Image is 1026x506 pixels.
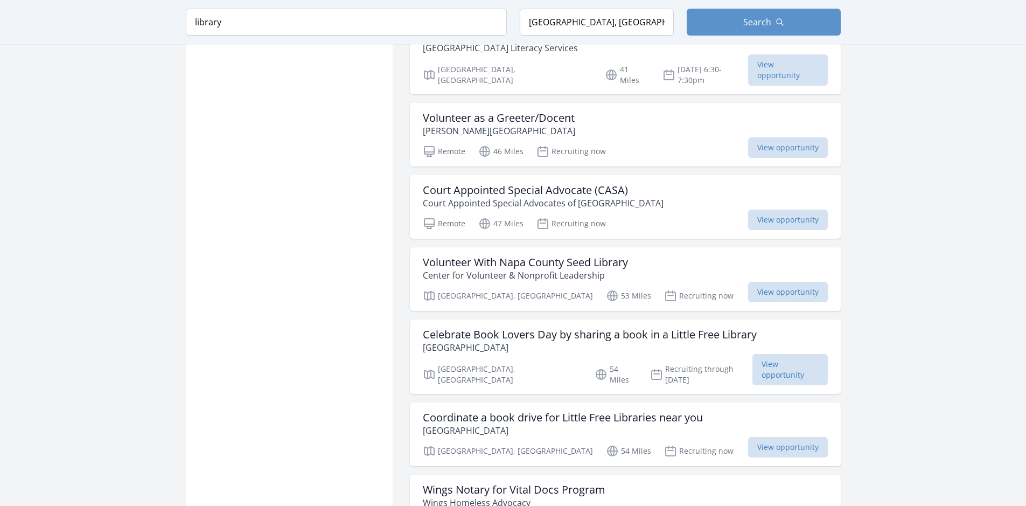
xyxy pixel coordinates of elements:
[536,217,606,230] p: Recruiting now
[186,9,507,36] input: Keyword
[664,445,734,458] p: Recruiting now
[423,145,465,158] p: Remote
[423,328,757,341] h3: Celebrate Book Lovers Day by sharing a book in a Little Free Library
[595,364,637,385] p: 54 Miles
[423,124,575,137] p: [PERSON_NAME][GEOGRAPHIC_DATA]
[423,445,593,458] p: [GEOGRAPHIC_DATA], [GEOGRAPHIC_DATA]
[410,247,841,311] a: Volunteer With Napa County Seed Library Center for Volunteer & Nonprofit Leadership [GEOGRAPHIC_D...
[423,256,628,269] h3: Volunteer With Napa County Seed Library
[605,64,650,86] p: 41 Miles
[748,282,828,302] span: View opportunity
[606,445,651,458] p: 54 Miles
[743,16,771,29] span: Search
[748,210,828,230] span: View opportunity
[606,289,651,302] p: 53 Miles
[423,411,703,424] h3: Coordinate a book drive for Little Free Libraries near you
[478,217,524,230] p: 47 Miles
[650,364,753,385] p: Recruiting through [DATE]
[478,145,524,158] p: 46 Miles
[410,403,841,466] a: Coordinate a book drive for Little Free Libraries near you [GEOGRAPHIC_DATA] [GEOGRAPHIC_DATA], [...
[748,437,828,458] span: View opportunity
[423,341,757,354] p: [GEOGRAPHIC_DATA]
[664,289,734,302] p: Recruiting now
[423,64,592,86] p: [GEOGRAPHIC_DATA], [GEOGRAPHIC_DATA]
[423,269,628,282] p: Center for Volunteer & Nonprofit Leadership
[748,137,828,158] span: View opportunity
[520,9,674,36] input: Location
[536,145,606,158] p: Recruiting now
[410,320,841,394] a: Celebrate Book Lovers Day by sharing a book in a Little Free Library [GEOGRAPHIC_DATA] [GEOGRAPHI...
[423,424,703,437] p: [GEOGRAPHIC_DATA]
[423,184,664,197] h3: Court Appointed Special Advocate (CASA)
[410,175,841,239] a: Court Appointed Special Advocate (CASA) Court Appointed Special Advocates of [GEOGRAPHIC_DATA] Re...
[423,289,593,302] p: [GEOGRAPHIC_DATA], [GEOGRAPHIC_DATA]
[423,364,582,385] p: [GEOGRAPHIC_DATA], [GEOGRAPHIC_DATA]
[748,54,827,86] span: View opportunity
[423,217,465,230] p: Remote
[752,354,827,385] span: View opportunity
[687,9,841,36] button: Search
[423,197,664,210] p: Court Appointed Special Advocates of [GEOGRAPHIC_DATA]
[410,103,841,167] a: Volunteer as a Greeter/Docent [PERSON_NAME][GEOGRAPHIC_DATA] Remote 46 Miles Recruiting now View ...
[423,483,605,496] h3: Wings Notary for Vital Docs Program
[423,41,580,54] p: [GEOGRAPHIC_DATA] Literacy Services
[662,64,748,86] p: [DATE] 6:30-7:30pm
[423,112,575,124] h3: Volunteer as a Greeter/Docent
[410,20,841,94] a: ESL Conversation Group Leader [GEOGRAPHIC_DATA] Literacy Services [GEOGRAPHIC_DATA], [GEOGRAPHIC_...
